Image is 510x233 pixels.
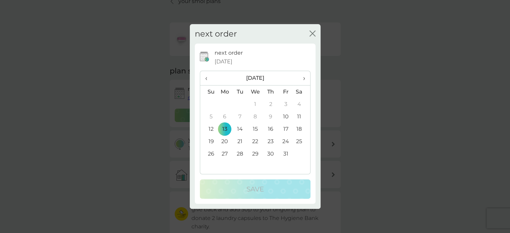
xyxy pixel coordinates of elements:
[263,123,278,135] td: 16
[217,123,233,135] td: 13
[263,148,278,160] td: 30
[217,71,293,85] th: [DATE]
[246,184,264,194] p: Save
[217,135,233,148] td: 20
[263,85,278,98] th: Th
[217,110,233,123] td: 6
[278,148,293,160] td: 31
[232,148,247,160] td: 28
[247,98,263,110] td: 1
[217,85,233,98] th: Mo
[200,148,217,160] td: 26
[200,135,217,148] td: 19
[263,135,278,148] td: 23
[298,71,305,85] span: ›
[278,123,293,135] td: 17
[293,98,310,110] td: 4
[293,85,310,98] th: Sa
[215,57,232,66] span: [DATE]
[200,110,217,123] td: 5
[195,29,237,39] h2: next order
[232,123,247,135] td: 14
[247,135,263,148] td: 22
[232,110,247,123] td: 7
[232,135,247,148] td: 21
[205,71,212,85] span: ‹
[247,148,263,160] td: 29
[263,98,278,110] td: 2
[263,110,278,123] td: 9
[215,49,243,57] p: next order
[217,148,233,160] td: 27
[247,110,263,123] td: 8
[232,85,247,98] th: Tu
[293,135,310,148] td: 25
[278,110,293,123] td: 10
[247,85,263,98] th: We
[278,135,293,148] td: 24
[200,123,217,135] td: 12
[200,179,310,199] button: Save
[309,31,316,38] button: close
[293,123,310,135] td: 18
[200,85,217,98] th: Su
[247,123,263,135] td: 15
[278,85,293,98] th: Fr
[293,110,310,123] td: 11
[278,98,293,110] td: 3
